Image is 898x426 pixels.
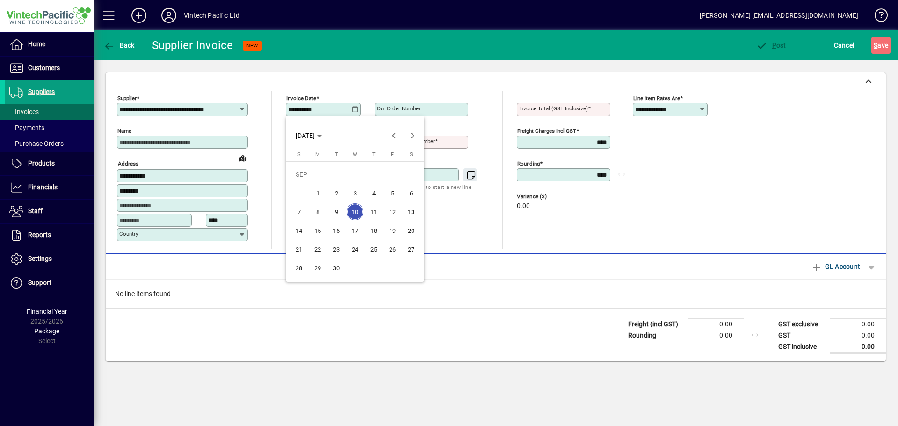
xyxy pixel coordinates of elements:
button: Sat Sep 27 2025 [402,240,420,259]
span: 26 [384,241,401,258]
button: Fri Sep 12 2025 [383,202,402,221]
button: Thu Sep 18 2025 [364,221,383,240]
span: 23 [328,241,345,258]
span: 22 [309,241,326,258]
button: Fri Sep 26 2025 [383,240,402,259]
span: 10 [347,203,363,220]
span: S [297,152,301,158]
button: Choose month and year [292,127,326,144]
span: 20 [403,222,420,239]
span: 8 [309,203,326,220]
span: 3 [347,185,363,202]
span: 16 [328,222,345,239]
button: Sun Sep 21 2025 [290,240,308,259]
button: Thu Sep 11 2025 [364,202,383,221]
button: Wed Sep 24 2025 [346,240,364,259]
span: 2 [328,185,345,202]
span: 5 [384,185,401,202]
span: 6 [403,185,420,202]
button: Tue Sep 02 2025 [327,184,346,202]
button: Tue Sep 30 2025 [327,259,346,277]
button: Fri Sep 19 2025 [383,221,402,240]
span: 13 [403,203,420,220]
button: Sat Sep 06 2025 [402,184,420,202]
span: 17 [347,222,363,239]
span: 21 [290,241,307,258]
td: SEP [290,165,420,184]
span: 24 [347,241,363,258]
span: [DATE] [296,132,315,139]
button: Thu Sep 25 2025 [364,240,383,259]
button: Wed Sep 10 2025 [346,202,364,221]
button: Fri Sep 05 2025 [383,184,402,202]
button: Wed Sep 03 2025 [346,184,364,202]
button: Tue Sep 16 2025 [327,221,346,240]
button: Mon Sep 22 2025 [308,240,327,259]
span: 4 [365,185,382,202]
button: Mon Sep 01 2025 [308,184,327,202]
span: T [372,152,376,158]
span: 9 [328,203,345,220]
span: 27 [403,241,420,258]
span: 7 [290,203,307,220]
span: 14 [290,222,307,239]
button: Sat Sep 13 2025 [402,202,420,221]
span: 15 [309,222,326,239]
button: Sun Sep 07 2025 [290,202,308,221]
span: 1 [309,185,326,202]
button: Sun Sep 14 2025 [290,221,308,240]
button: Mon Sep 15 2025 [308,221,327,240]
button: Wed Sep 17 2025 [346,221,364,240]
button: Previous month [384,126,403,145]
span: 11 [365,203,382,220]
button: Tue Sep 23 2025 [327,240,346,259]
span: 30 [328,260,345,276]
span: 18 [365,222,382,239]
button: Sun Sep 28 2025 [290,259,308,277]
span: T [335,152,338,158]
span: 19 [384,222,401,239]
button: Thu Sep 04 2025 [364,184,383,202]
span: 28 [290,260,307,276]
button: Sat Sep 20 2025 [402,221,420,240]
span: F [391,152,394,158]
span: 12 [384,203,401,220]
button: Next month [403,126,422,145]
span: 25 [365,241,382,258]
span: W [353,152,357,158]
span: M [315,152,320,158]
button: Mon Sep 29 2025 [308,259,327,277]
button: Tue Sep 09 2025 [327,202,346,221]
button: Mon Sep 08 2025 [308,202,327,221]
span: S [410,152,413,158]
span: 29 [309,260,326,276]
